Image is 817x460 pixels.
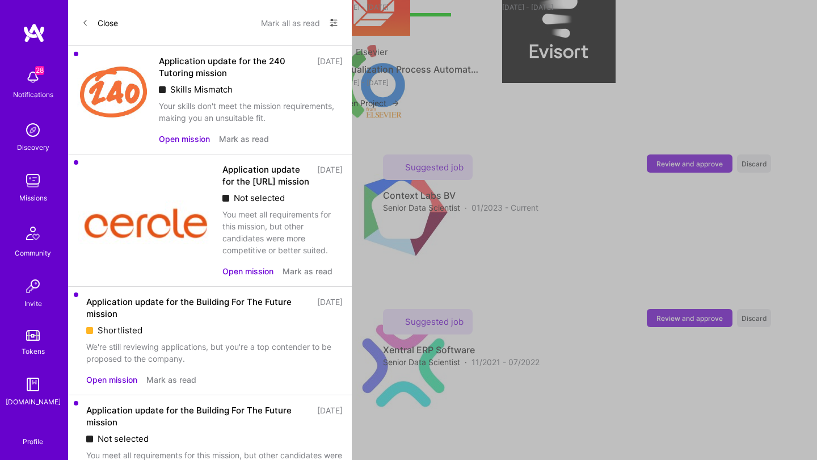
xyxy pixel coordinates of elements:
div: [DATE] [317,55,343,79]
div: Skills Mismatch [159,83,343,95]
div: Application update for the Building For The Future mission [86,296,310,320]
img: bell [22,66,44,89]
div: Not selected [222,192,343,204]
div: Invite [24,298,42,310]
img: guide book [22,373,44,396]
div: Not selected [86,433,343,445]
div: Community [15,247,51,259]
img: discovery [22,119,44,141]
div: Application update for the Building For The Future mission [86,404,310,428]
div: [DATE] [317,164,343,187]
div: Notifications [13,89,53,101]
img: Community [19,220,47,247]
div: [DOMAIN_NAME] [6,396,61,408]
div: Application update for the [URL] mission [222,164,310,187]
button: Close [82,14,118,32]
img: Company Logo [77,164,213,257]
div: Discovery [17,141,49,153]
div: [DATE] [317,404,343,428]
div: Tokens [22,345,45,357]
button: Open mission [86,374,137,386]
div: Missions [19,192,47,204]
button: Mark as read [146,374,196,386]
img: teamwork [22,169,44,192]
img: tokens [26,330,40,341]
div: Your skills don't meet the mission requirements, making you an unsuitable fit. [159,100,343,124]
div: We're still reviewing applications, but you're a top contender to be proposed to the company. [86,341,343,365]
span: 28 [35,66,44,75]
div: Profile [23,436,43,446]
img: logo [23,23,45,43]
button: Mark as read [219,133,269,145]
div: [DATE] [317,296,343,320]
button: Open mission [222,265,273,277]
button: Open mission [159,133,210,145]
div: Application update for the 240 Tutoring mission [159,55,310,79]
img: Invite [22,275,44,298]
button: Mark all as read [261,14,320,32]
img: Company Logo [77,55,150,128]
a: Profile [19,424,47,446]
button: Mark as read [283,265,332,277]
div: You meet all requirements for this mission, but other candidates were more competitive or better ... [222,208,343,256]
div: Shortlisted [86,324,343,336]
